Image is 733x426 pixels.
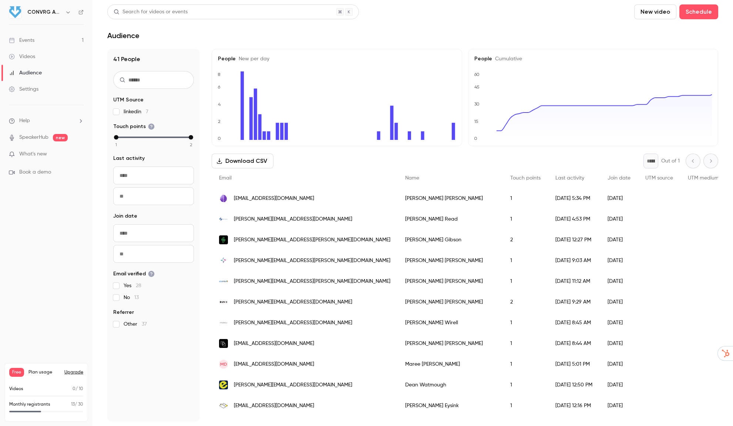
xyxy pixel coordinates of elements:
[218,136,221,141] text: 0
[219,401,228,410] img: wheretostart.co
[503,229,548,250] div: 2
[548,395,600,416] div: [DATE] 12:16 PM
[219,277,228,286] img: atamis.co.uk
[398,188,503,209] div: [PERSON_NAME] [PERSON_NAME]
[9,401,50,408] p: Monthly registrants
[548,375,600,395] div: [DATE] 12:50 PM
[218,55,456,63] h5: People
[645,175,673,181] span: UTM source
[474,136,477,141] text: 0
[234,257,390,265] span: [PERSON_NAME][EMAIL_ADDRESS][PERSON_NAME][DOMAIN_NAME]
[136,283,141,288] span: 28
[115,141,117,148] span: 1
[679,4,718,19] button: Schedule
[113,123,155,130] span: Touch points
[474,102,480,107] text: 30
[124,282,141,289] span: Yes
[555,175,584,181] span: Last activity
[19,134,48,141] a: SpeakerHub
[503,354,548,375] div: 1
[398,395,503,416] div: [PERSON_NAME] Eysink
[19,150,47,158] span: What's new
[600,250,638,271] div: [DATE]
[234,195,314,202] span: [EMAIL_ADDRESS][DOMAIN_NAME]
[405,175,419,181] span: Name
[548,354,600,375] div: [DATE] 5:01 PM
[548,333,600,354] div: [DATE] 8:44 AM
[600,354,638,375] div: [DATE]
[503,250,548,271] div: 1
[600,375,638,395] div: [DATE]
[688,175,719,181] span: UTM medium
[73,387,75,391] span: 0
[114,8,188,16] div: Search for videos or events
[600,312,638,333] div: [DATE]
[219,318,228,327] img: purasu.se
[124,294,139,301] span: No
[9,53,35,60] div: Videos
[220,361,227,368] span: MD
[113,96,144,104] span: UTM Source
[9,6,21,18] img: CONVRG Agency
[510,175,541,181] span: Touch points
[219,256,228,265] img: ligtas.co.uk
[219,215,228,224] img: penarth.co.uk
[114,135,118,140] div: min
[113,270,155,278] span: Email verified
[503,292,548,312] div: 2
[234,402,314,410] span: [EMAIL_ADDRESS][DOMAIN_NAME]
[190,141,192,148] span: 2
[9,368,24,377] span: Free
[142,322,147,327] span: 37
[146,109,148,114] span: 7
[113,167,194,184] input: From
[124,321,147,328] span: Other
[71,401,83,408] p: / 30
[9,117,84,125] li: help-dropdown-opener
[548,312,600,333] div: [DATE] 8:45 AM
[219,235,228,244] img: myenergi.com
[113,245,194,263] input: To
[9,386,23,392] p: Videos
[503,333,548,354] div: 1
[234,340,314,348] span: [EMAIL_ADDRESS][DOMAIN_NAME]
[600,395,638,416] div: [DATE]
[503,188,548,209] div: 1
[19,117,30,125] span: Help
[219,298,228,306] img: roci.co.uk
[113,212,137,220] span: Join date
[492,56,522,61] span: Cumulative
[218,72,221,77] text: 8
[218,84,221,90] text: 6
[398,312,503,333] div: [PERSON_NAME] Wirell
[124,108,148,115] span: linkedin
[113,224,194,242] input: From
[503,312,548,333] div: 1
[27,9,62,16] h6: CONVRG Agency
[113,187,194,205] input: To
[113,155,145,162] span: Last activity
[474,84,480,90] text: 45
[234,298,352,306] span: [PERSON_NAME][EMAIL_ADDRESS][DOMAIN_NAME]
[600,209,638,229] div: [DATE]
[234,215,352,223] span: [PERSON_NAME][EMAIL_ADDRESS][DOMAIN_NAME]
[19,168,51,176] span: Book a demo
[503,209,548,229] div: 1
[548,209,600,229] div: [DATE] 4:53 PM
[398,375,503,395] div: Dean Watmough
[219,194,228,203] img: assetbank.co.uk
[503,375,548,395] div: 1
[218,119,221,124] text: 2
[234,360,314,368] span: [EMAIL_ADDRESS][DOMAIN_NAME]
[398,354,503,375] div: Maree [PERSON_NAME]
[234,278,390,285] span: [PERSON_NAME][EMAIL_ADDRESS][PERSON_NAME][DOMAIN_NAME]
[219,339,228,348] img: parallelinnovations.co.uk
[600,229,638,250] div: [DATE]
[548,292,600,312] div: [DATE] 9:29 AM
[503,271,548,292] div: 1
[600,188,638,209] div: [DATE]
[113,309,134,316] span: Referrer
[398,250,503,271] div: [PERSON_NAME] [PERSON_NAME]
[64,369,83,375] button: Upgrade
[219,175,232,181] span: Email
